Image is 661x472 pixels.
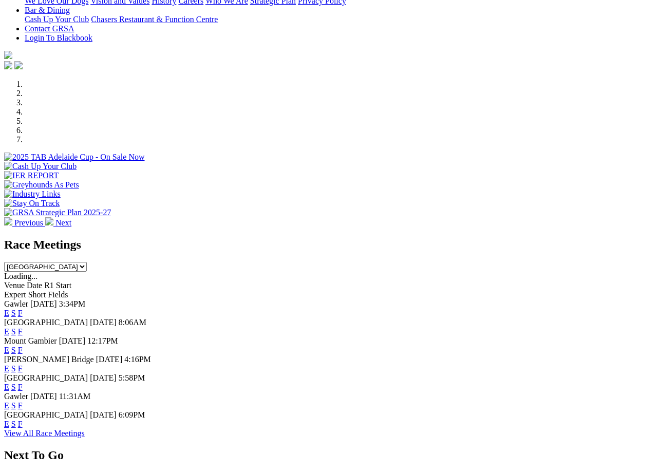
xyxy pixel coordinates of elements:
img: 2025 TAB Adelaide Cup - On Sale Now [4,153,145,162]
span: 5:58PM [119,373,145,382]
span: Venue [4,281,25,290]
a: Bar & Dining [25,6,70,14]
span: [DATE] [59,336,86,345]
h2: Race Meetings [4,238,657,252]
span: Gawler [4,299,28,308]
h2: Next To Go [4,448,657,462]
a: Cash Up Your Club [25,15,89,24]
span: 6:09PM [119,410,145,419]
span: 12:17PM [87,336,118,345]
span: [PERSON_NAME] Bridge [4,355,94,364]
img: IER REPORT [4,171,59,180]
span: 3:34PM [59,299,86,308]
a: S [11,327,16,336]
a: Login To Blackbook [25,33,92,42]
span: [DATE] [30,299,57,308]
img: chevron-right-pager-white.svg [45,217,53,225]
img: Cash Up Your Club [4,162,77,171]
a: E [4,401,9,410]
span: 11:31AM [59,392,91,401]
img: facebook.svg [4,61,12,69]
div: Bar & Dining [25,15,657,24]
span: Fields [48,290,68,299]
a: Next [45,218,71,227]
span: Gawler [4,392,28,401]
span: Date [27,281,42,290]
a: F [18,420,23,428]
img: Greyhounds As Pets [4,180,79,190]
a: S [11,420,16,428]
span: Expert [4,290,26,299]
span: [GEOGRAPHIC_DATA] [4,410,88,419]
a: E [4,309,9,317]
a: Chasers Restaurant & Function Centre [91,15,218,24]
a: S [11,346,16,354]
span: Next [55,218,71,227]
a: S [11,309,16,317]
span: 4:16PM [124,355,151,364]
span: Loading... [4,272,37,280]
span: [DATE] [90,318,117,327]
span: Short [28,290,46,299]
a: E [4,327,9,336]
span: [DATE] [96,355,123,364]
a: F [18,364,23,373]
span: Mount Gambier [4,336,57,345]
span: [DATE] [90,410,117,419]
span: 8:06AM [119,318,146,327]
img: Industry Links [4,190,61,199]
img: chevron-left-pager-white.svg [4,217,12,225]
a: S [11,383,16,391]
a: E [4,346,9,354]
span: [DATE] [90,373,117,382]
a: F [18,346,23,354]
a: F [18,309,23,317]
a: View All Race Meetings [4,429,85,438]
a: E [4,420,9,428]
span: [GEOGRAPHIC_DATA] [4,318,88,327]
span: R1 Start [44,281,71,290]
img: Stay On Track [4,199,60,208]
a: Contact GRSA [25,24,74,33]
a: S [11,364,16,373]
span: [DATE] [30,392,57,401]
img: GRSA Strategic Plan 2025-27 [4,208,111,217]
a: F [18,327,23,336]
a: F [18,401,23,410]
a: E [4,383,9,391]
img: twitter.svg [14,61,23,69]
span: [GEOGRAPHIC_DATA] [4,373,88,382]
img: logo-grsa-white.png [4,51,12,59]
span: Previous [14,218,43,227]
a: S [11,401,16,410]
a: F [18,383,23,391]
a: E [4,364,9,373]
a: Previous [4,218,45,227]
